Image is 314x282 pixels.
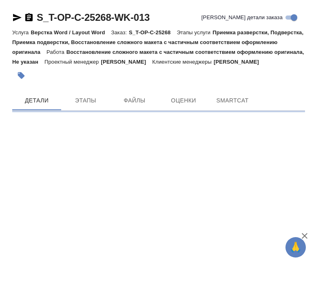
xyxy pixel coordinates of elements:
[24,13,34,22] button: Скопировать ссылку
[46,49,66,55] p: Работа
[12,29,303,55] p: Приемка разверстки, Подверстка, Приемка подверстки, Восстановление сложного макета с частичным со...
[285,237,306,258] button: 🙏
[111,29,129,36] p: Заказ:
[214,59,265,65] p: [PERSON_NAME]
[101,59,152,65] p: [PERSON_NAME]
[164,95,203,106] span: Оценки
[201,13,283,22] span: [PERSON_NAME] детали заказа
[12,29,31,36] p: Услуга
[66,95,105,106] span: Этапы
[31,29,111,36] p: Верстка Word / Layout Word
[44,59,101,65] p: Проектный менеджер
[37,12,150,23] a: S_T-OP-C-25268-WK-013
[177,29,212,36] p: Этапы услуги
[213,95,252,106] span: SmartCat
[12,67,30,84] button: Добавить тэг
[12,13,22,22] button: Скопировать ссылку для ЯМессенджера
[289,239,303,256] span: 🙏
[12,49,304,65] p: Восстановление сложного макета с частичным соответствием оформлению оригинала, Не указан
[129,29,177,36] p: S_T-OP-C-25268
[152,59,214,65] p: Клиентские менеджеры
[115,95,154,106] span: Файлы
[17,95,56,106] span: Детали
